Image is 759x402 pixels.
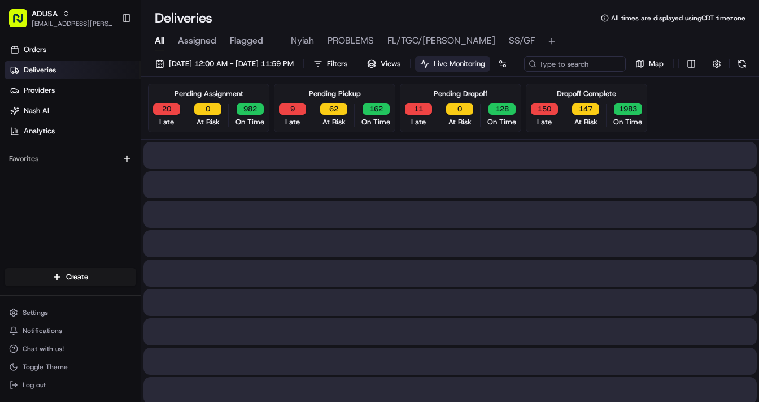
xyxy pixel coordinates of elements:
button: 162 [363,103,390,115]
div: Favorites [5,150,136,168]
span: On Time [487,117,516,127]
button: Create [5,268,136,286]
div: Pending Pickup [309,89,361,99]
button: 128 [488,103,516,115]
button: 0 [194,103,221,115]
button: 20 [153,103,180,115]
span: On Time [235,117,264,127]
div: Pending Pickup9Late62At Risk162On Time [274,84,395,132]
span: Notifications [23,326,62,335]
button: Chat with us! [5,341,136,357]
span: Late [159,117,174,127]
span: On Time [613,117,642,127]
span: Views [381,59,400,69]
span: Nyiah [291,34,314,47]
button: Toggle Theme [5,359,136,375]
span: Log out [23,381,46,390]
button: ADUSA [32,8,58,19]
button: 0 [446,103,473,115]
button: Settings [5,305,136,321]
div: Dropoff Complete [557,89,616,99]
button: Log out [5,377,136,393]
span: PROBLEMS [328,34,374,47]
span: On Time [361,117,390,127]
button: Filters [308,56,352,72]
button: 9 [279,103,306,115]
span: Live Monitoring [434,59,485,69]
button: [EMAIL_ADDRESS][PERSON_NAME][DOMAIN_NAME] [32,19,112,28]
span: Orders [24,45,46,55]
span: Chat with us! [23,344,64,353]
a: Providers [5,81,141,100]
a: Analytics [5,122,141,140]
div: Pending Dropoff [434,89,487,99]
input: Type to search [524,56,626,72]
a: Nash AI [5,102,141,120]
div: Dropoff Complete150Late147At Risk1983On Time [526,84,647,132]
button: Notifications [5,323,136,339]
span: Nash AI [24,106,49,116]
span: All [155,34,164,47]
span: SS/GF [509,34,535,47]
span: [DATE] 12:00 AM - [DATE] 11:59 PM [169,59,294,69]
div: Pending Assignment [175,89,243,99]
button: Refresh [734,56,750,72]
span: Analytics [24,126,55,136]
span: FL/TGC/[PERSON_NAME] [387,34,495,47]
span: At Risk [448,117,472,127]
span: Providers [24,85,55,96]
button: 62 [320,103,347,115]
a: Deliveries [5,61,141,79]
span: Settings [23,308,48,317]
span: At Risk [322,117,346,127]
h1: Deliveries [155,9,212,27]
button: 1983 [614,103,642,115]
button: Map [630,56,669,72]
span: Create [66,272,88,282]
span: Flagged [230,34,263,47]
span: Assigned [178,34,216,47]
span: Late [537,117,552,127]
span: All times are displayed using CDT timezone [611,14,745,23]
button: [DATE] 12:00 AM - [DATE] 11:59 PM [150,56,299,72]
button: 982 [237,103,264,115]
button: ADUSA[EMAIL_ADDRESS][PERSON_NAME][DOMAIN_NAME] [5,5,117,32]
a: Orders [5,41,141,59]
button: 11 [405,103,432,115]
button: 150 [531,103,558,115]
span: Late [411,117,426,127]
div: Pending Dropoff11Late0At Risk128On Time [400,84,521,132]
button: Live Monitoring [415,56,490,72]
span: Filters [327,59,347,69]
span: Deliveries [24,65,56,75]
span: At Risk [197,117,220,127]
button: 147 [572,103,599,115]
button: Views [362,56,405,72]
span: Late [285,117,300,127]
div: Pending Assignment20Late0At Risk982On Time [148,84,269,132]
span: Map [649,59,664,69]
span: At Risk [574,117,597,127]
span: Toggle Theme [23,362,68,371]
